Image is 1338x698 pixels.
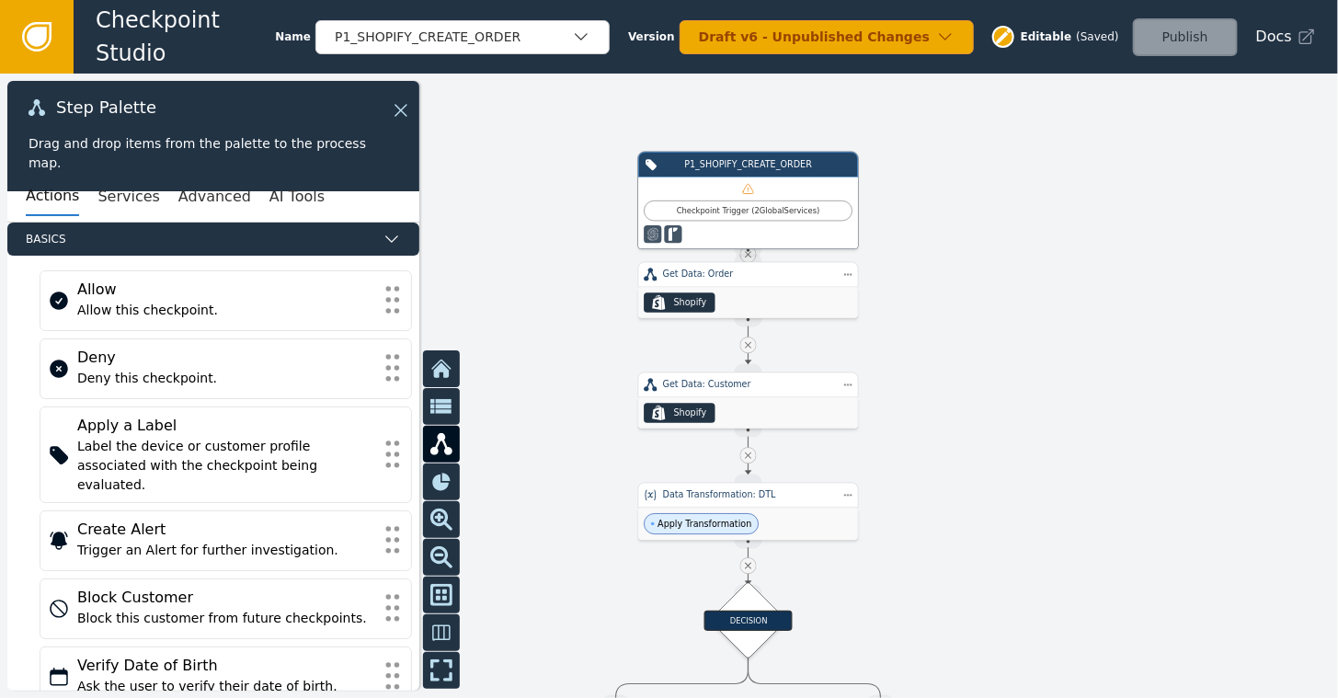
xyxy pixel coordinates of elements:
span: Apply Transformation [658,518,751,531]
div: Drag and drop items from the palette to the process map. [29,134,398,173]
div: Shopify [674,406,707,419]
button: AI Tools [269,177,325,216]
div: Block this customer from future checkpoints. [77,609,374,628]
span: Name [275,29,311,45]
button: Advanced [178,177,251,216]
div: Deny [77,347,374,369]
div: Allow this checkpoint. [77,301,374,320]
div: Block Customer [77,587,374,609]
span: Basics [26,231,375,247]
div: Ask the user to verify their date of birth. [77,677,374,696]
div: Data Transformation: DTL [663,488,834,501]
div: Get Data: Customer [663,378,834,391]
div: Checkpoint Trigger ( 2 Global Services ) [651,205,845,217]
div: Create Alert [77,519,374,541]
div: Get Data: Order [663,268,834,280]
div: Label the device or customer profile associated with the checkpoint being evaluated. [77,437,374,495]
div: Verify Date of Birth [77,655,374,677]
button: Draft v6 - Unpublished Changes [680,20,974,54]
div: Draft v6 - Unpublished Changes [699,28,936,47]
a: Docs [1256,26,1316,48]
div: ( Saved ) [1076,29,1118,45]
span: Step Palette [56,99,156,116]
div: P1_SHOPIFY_CREATE_ORDER [335,28,572,47]
div: DECISION [704,611,793,631]
span: Docs [1256,26,1292,48]
div: Apply a Label [77,415,374,437]
div: P1_SHOPIFY_CREATE_ORDER [663,158,833,171]
span: Checkpoint Studio [96,4,275,70]
div: Allow [77,279,374,301]
button: P1_SHOPIFY_CREATE_ORDER [315,20,610,54]
button: Services [97,177,159,216]
div: Deny this checkpoint. [77,369,374,388]
button: Actions [26,177,79,216]
span: Editable [1021,29,1072,45]
div: Shopify [674,296,707,309]
span: Version [628,29,675,45]
div: Trigger an Alert for further investigation. [77,541,374,560]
